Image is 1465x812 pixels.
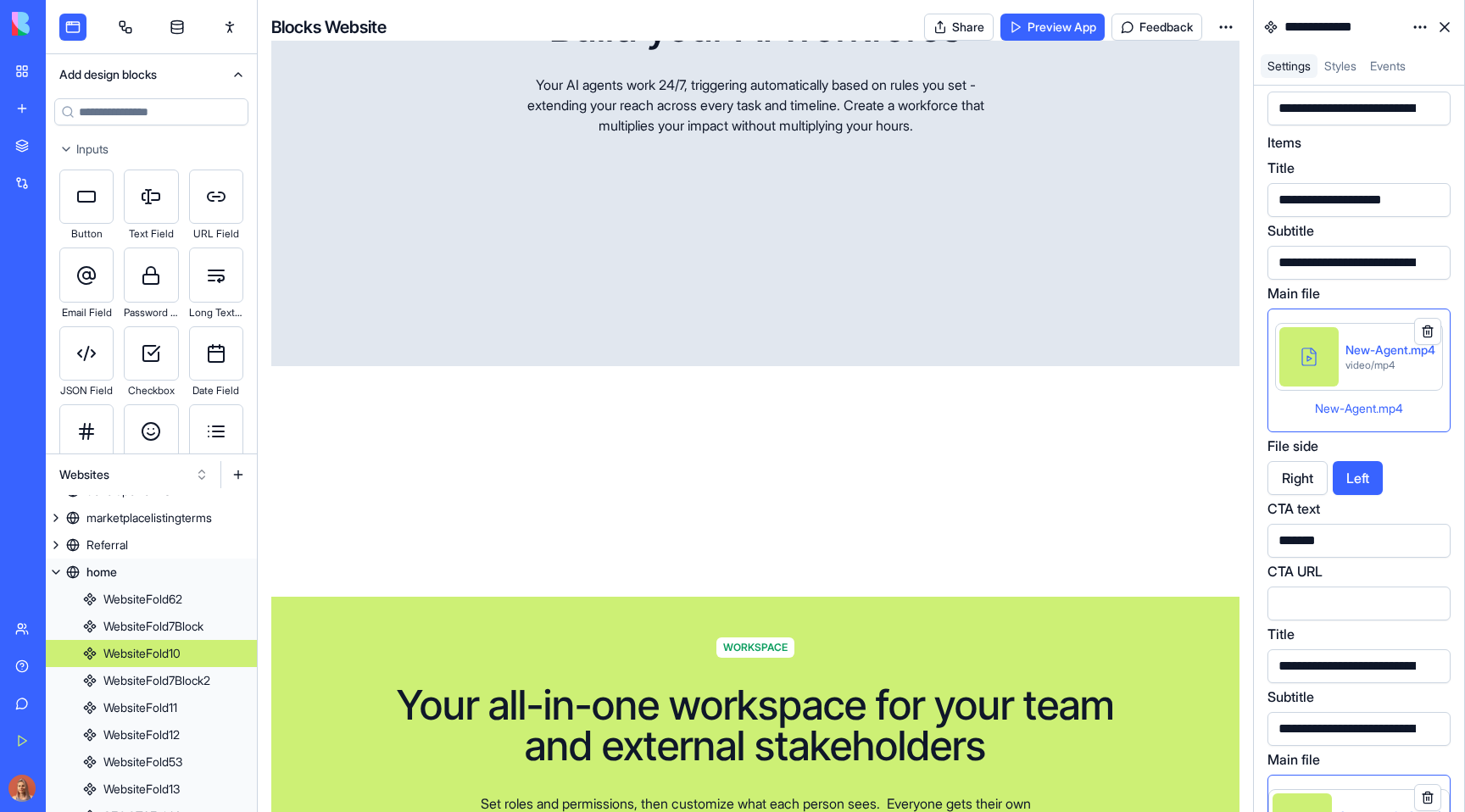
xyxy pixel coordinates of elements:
h1: Build your AI workforce [549,7,962,47]
a: marketplacelistingterms [46,504,257,531]
a: Referral [46,531,257,559]
div: WebsiteFold12 [103,726,180,743]
button: Feedback [1111,14,1202,41]
span: New-Agent.mp4 [1315,401,1403,415]
div: video/mp4 [1345,359,1435,372]
a: WebsiteFold12 [46,721,257,748]
a: Settings [1261,54,1317,78]
div: Checkbox [124,381,178,401]
label: Items [1267,132,1301,153]
span: Settings [1267,58,1311,73]
a: WebsiteFold62 [46,586,257,613]
label: Subtitle [1267,220,1314,241]
a: WebsiteFold7Block [46,613,257,640]
a: WebsiteFold13 [46,776,257,803]
label: Title [1267,624,1295,644]
button: Left [1333,461,1383,495]
label: Title [1267,158,1295,178]
button: Inputs [46,136,257,163]
div: WebsiteFold7Block2 [103,672,210,689]
label: CTA URL [1267,561,1323,581]
button: Right [1267,461,1328,495]
label: Main file [1267,283,1320,303]
div: Date Field [189,381,243,401]
a: WebsiteFold10 [46,640,257,667]
a: home [46,559,257,586]
a: WebsiteFold7Block2 [46,667,257,694]
img: Marina_gj5dtt.jpg [8,775,36,802]
div: WebsiteFold10 [103,645,181,662]
div: WebsiteFold11 [103,699,177,716]
button: Websites [51,461,217,488]
div: WebsiteFold62 [103,591,182,608]
p: Your AI agents work 24/7, triggering automatically based on rules you set - extending your reach ... [511,75,1000,136]
div: Text Field [124,224,178,244]
img: logo [12,12,117,36]
label: File side [1267,436,1318,456]
div: Long Text Field [189,303,243,323]
div: Email Field [59,303,114,323]
div: marketplacelistingterms [86,509,212,526]
a: WebsiteFold53 [46,748,257,776]
div: JSON Field [59,381,114,401]
h1: Your all-in-one workspace for your team and external stakeholders [376,685,1135,766]
a: WebsiteFold11 [46,694,257,721]
label: CTA text [1267,498,1320,519]
div: WebsiteFold13 [103,781,180,798]
label: Main file [1267,749,1320,770]
h4: Blocks Website [271,15,387,39]
div: WebsiteFold53 [103,754,182,770]
a: Styles [1317,54,1363,78]
a: Preview App [1000,14,1105,41]
div: Referral [86,537,128,553]
div: New-Agent.mp4video/mp4New-Agent.mp4 [1267,309,1451,432]
label: Subtitle [1267,687,1314,707]
div: New-Agent.mp4 [1345,342,1435,359]
span: Events [1370,58,1406,73]
div: home [86,564,117,581]
span: Styles [1324,58,1356,73]
button: Add design blocks [46,54,257,95]
div: WebsiteFold7Block [103,618,203,635]
div: URL Field [189,224,243,244]
span: WORKSPACE [716,637,794,658]
a: Events [1363,54,1412,78]
div: Password Field [124,303,178,323]
div: Button [59,224,114,244]
button: Share [924,14,994,41]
